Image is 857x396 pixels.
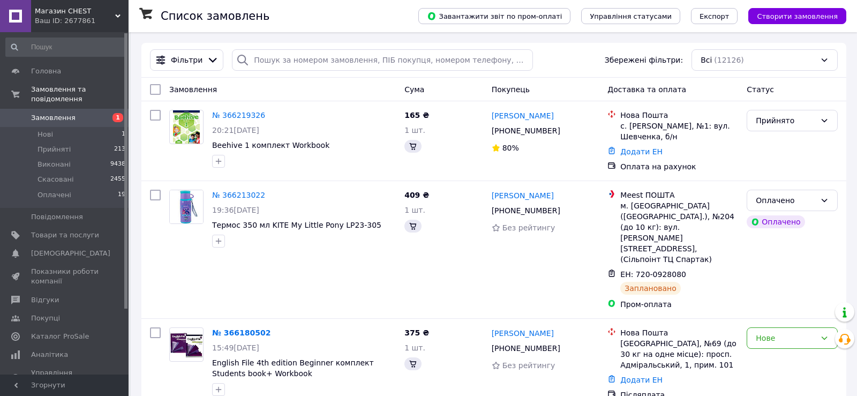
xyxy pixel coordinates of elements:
[110,175,125,184] span: 2455
[170,332,203,357] img: Фото товару
[37,160,71,169] span: Виконані
[620,270,686,279] span: ЕН: 720-0928080
[31,249,110,258] span: [DEMOGRAPHIC_DATA]
[620,147,663,156] a: Додати ЕН
[756,332,816,344] div: Нове
[31,313,60,323] span: Покупці
[490,341,562,356] div: [PHONE_NUMBER]
[492,110,554,121] a: [PERSON_NAME]
[37,190,71,200] span: Оплачені
[37,130,53,139] span: Нові
[620,338,738,370] div: [GEOGRAPHIC_DATA], №69 (до 30 кг на одне місце): просп. Адміральський, 1, прим. 101
[31,230,99,240] span: Товари та послуги
[691,8,738,24] button: Експорт
[418,8,570,24] button: Завантажити звіт по пром-оплаті
[747,215,805,228] div: Оплачено
[171,55,202,65] span: Фільтри
[212,358,374,378] a: English File 4th edition Beginner комплект Students book+ Workbook
[169,110,204,144] a: Фото товару
[212,343,259,352] span: 15:49[DATE]
[161,10,269,23] h1: Список замовлень
[590,12,672,20] span: Управління статусами
[232,49,533,71] input: Пошук за номером замовлення, ПІБ покупця, номером телефону, Email, номером накладної
[404,328,429,337] span: 375 ₴
[5,38,126,57] input: Пошук
[31,66,61,76] span: Головна
[714,56,743,64] span: (12126)
[404,343,425,352] span: 1 шт.
[37,145,71,154] span: Прийняті
[490,123,562,138] div: [PHONE_NUMBER]
[35,16,129,26] div: Ваш ID: 2677861
[118,190,125,200] span: 19
[31,295,59,305] span: Відгуки
[212,126,259,135] span: 20:21[DATE]
[605,55,683,65] span: Збережені фільтри:
[620,110,738,121] div: Нова Пошта
[502,144,519,152] span: 80%
[122,130,125,139] span: 1
[31,85,129,104] span: Замовлення та повідомлення
[492,190,554,201] a: [PERSON_NAME]
[31,332,89,341] span: Каталог ProSale
[701,55,712,65] span: Всі
[35,6,115,16] span: Магазин CHEST
[620,200,738,265] div: м. [GEOGRAPHIC_DATA] ([GEOGRAPHIC_DATA].), №204 (до 10 кг): вул. [PERSON_NAME][STREET_ADDRESS], (...
[170,190,203,223] img: Фото товару
[31,350,68,360] span: Аналітика
[607,85,686,94] span: Доставка та оплата
[620,121,738,142] div: с. [PERSON_NAME], №1: вул. Шевченка, б/н
[492,328,554,339] a: [PERSON_NAME]
[110,160,125,169] span: 9438
[492,85,530,94] span: Покупець
[212,141,329,150] a: Beehive 1 комплект Workbook
[212,328,270,337] a: № 366180502
[620,299,738,310] div: Пром-оплата
[620,282,681,295] div: Заплановано
[502,361,555,370] span: Без рейтингу
[581,8,680,24] button: Управління статусами
[620,376,663,384] a: Додати ЕН
[620,190,738,200] div: Meest ПОШТА
[31,267,99,286] span: Показники роботи компанії
[212,191,265,199] a: № 366213022
[738,11,846,20] a: Створити замовлення
[747,85,774,94] span: Статус
[169,327,204,362] a: Фото товару
[114,145,125,154] span: 213
[620,161,738,172] div: Оплата на рахунок
[502,223,555,232] span: Без рейтингу
[112,113,123,122] span: 1
[427,11,562,21] span: Завантажити звіт по пром-оплаті
[212,221,381,229] a: Термос 350 мл KITE My Little Pony LP23-305
[169,190,204,224] a: Фото товару
[490,203,562,218] div: [PHONE_NUMBER]
[212,111,265,119] a: № 366219326
[620,327,738,338] div: Нова Пошта
[37,175,74,184] span: Скасовані
[173,110,199,144] img: Фото товару
[169,85,217,94] span: Замовлення
[212,206,259,214] span: 19:36[DATE]
[404,85,424,94] span: Cума
[700,12,730,20] span: Експорт
[404,126,425,135] span: 1 шт.
[31,368,99,387] span: Управління сайтом
[31,212,83,222] span: Повідомлення
[756,115,816,126] div: Прийнято
[757,12,838,20] span: Створити замовлення
[31,113,76,123] span: Замовлення
[748,8,846,24] button: Створити замовлення
[404,191,429,199] span: 409 ₴
[404,206,425,214] span: 1 шт.
[756,195,816,206] div: Оплачено
[404,111,429,119] span: 165 ₴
